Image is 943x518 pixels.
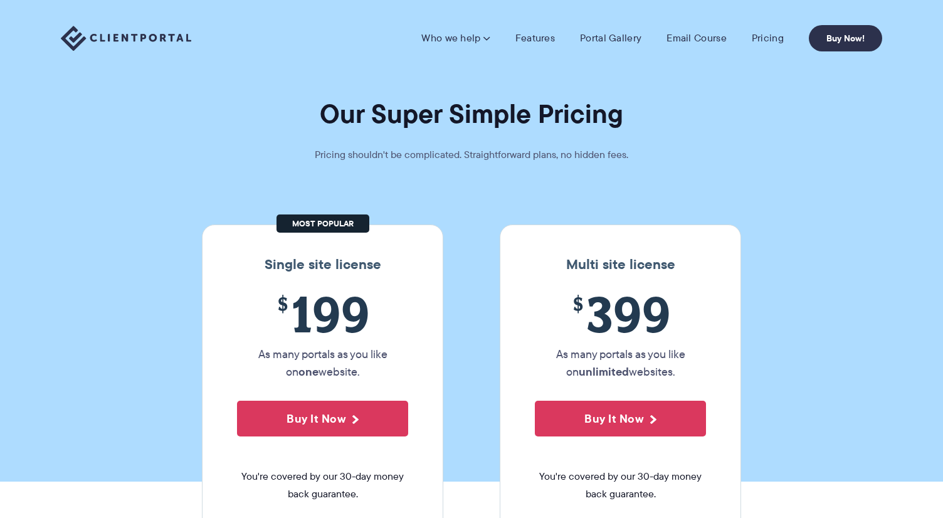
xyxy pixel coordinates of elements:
a: Who we help [421,32,490,45]
a: Email Course [666,32,727,45]
a: Features [515,32,555,45]
button: Buy It Now [535,401,706,436]
button: Buy It Now [237,401,408,436]
span: You're covered by our 30-day money back guarantee. [237,468,408,503]
p: Pricing shouldn't be complicated. Straightforward plans, no hidden fees. [283,146,660,164]
span: 399 [535,285,706,342]
a: Buy Now! [809,25,882,51]
a: Pricing [752,32,784,45]
h3: Multi site license [513,256,728,273]
p: As many portals as you like on website. [237,346,408,381]
strong: unlimited [579,363,629,380]
strong: one [298,363,319,380]
span: 199 [237,285,408,342]
p: As many portals as you like on websites. [535,346,706,381]
span: You're covered by our 30-day money back guarantee. [535,468,706,503]
a: Portal Gallery [580,32,641,45]
h3: Single site license [215,256,430,273]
